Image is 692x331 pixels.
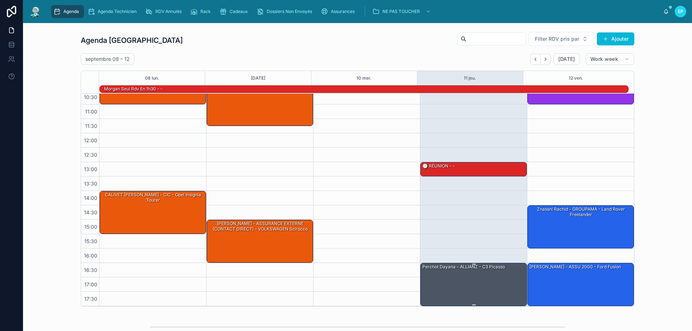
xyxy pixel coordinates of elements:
div: Znassni Rachid - GROUPAMA - Land Rover freelander [529,206,633,218]
span: Work week [590,56,618,62]
button: 12 ven. [569,71,583,85]
button: [DATE] [554,53,580,65]
button: Ajouter [597,32,634,45]
div: Perchot Dayana - ALLIANZ - C3 Picasso [421,263,527,306]
div: 🕒 RÉUNION - - [422,163,456,169]
a: Agenda [51,5,84,18]
div: Znassni Rachid - GROUPAMA - Land Rover freelander [528,206,634,248]
span: Agenda Technicien [98,9,137,14]
span: 16:00 [82,252,99,259]
a: Assurances [319,5,360,18]
span: 13:30 [82,180,99,187]
div: Morgan seul rdv en 1h30 - - [103,85,163,93]
a: NE PAS TOUCHER [370,5,434,18]
span: 11:30 [83,123,99,129]
span: Assurances [331,9,355,14]
span: Filter RDV pris par [535,35,579,43]
a: Rack [188,5,216,18]
span: Cadeaux [230,9,248,14]
h1: Agenda [GEOGRAPHIC_DATA] [81,35,183,45]
span: NE PAS TOUCHER [382,9,420,14]
span: 17:00 [83,281,99,287]
div: MECHE Axel - MAAF - Ford focus mk1 [207,76,313,126]
span: 14:00 [82,195,99,201]
a: Agenda Technicien [85,5,142,18]
div: [PERSON_NAME] - ASSU 2000 - Ford fusion [529,264,622,270]
div: Morgan seul rdv en 1h30 - - [103,86,163,92]
span: 15:00 [83,224,99,230]
button: [DATE] [251,71,265,85]
span: 10:30 [82,94,99,100]
button: 10 mer. [356,71,372,85]
span: RDV Annulés [155,9,182,14]
img: App logo [29,6,42,17]
button: 08 lun. [145,71,159,85]
span: 13:00 [82,166,99,172]
span: 14:30 [82,209,99,215]
span: 12:00 [82,137,99,143]
button: Next [541,54,551,65]
h2: septembre 08 – 12 [85,55,130,63]
div: [PERSON_NAME] - ASSURANCE EXTERNE (CONTACT DIRECT) - VOLKSWAGEN Scirocco [208,220,312,232]
div: CALIVET [PERSON_NAME] - CIC - opel insignia tourer [100,191,206,234]
span: EP [678,9,683,14]
span: Rack [200,9,211,14]
div: scrollable content [48,4,663,19]
span: 16:30 [82,267,99,273]
a: Cadeaux [217,5,253,18]
button: Select Button [529,32,594,46]
a: RDV Annulés [143,5,187,18]
div: 🕒 RÉUNION - - [421,162,527,176]
span: Agenda [63,9,79,14]
span: 17:30 [83,296,99,302]
span: 15:30 [83,238,99,244]
button: Work week [586,53,634,65]
div: CALIVET [PERSON_NAME] - CIC - opel insignia tourer [101,192,205,203]
span: Dossiers Non Envoyés [267,9,312,14]
div: [PERSON_NAME] - ASSURANCE EXTERNE (CONTACT DIRECT) - VOLKSWAGEN Scirocco [207,220,313,263]
button: 11 jeu. [464,71,476,85]
span: 11:00 [83,108,99,115]
span: [DATE] [558,56,575,62]
button: Back [530,54,541,65]
a: Dossiers Non Envoyés [254,5,317,18]
span: 12:30 [82,152,99,158]
div: [PERSON_NAME] - ASSU 2000 - Ford fusion [528,263,634,306]
div: Perchot Dayana - ALLIANZ - C3 Picasso [422,264,506,270]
